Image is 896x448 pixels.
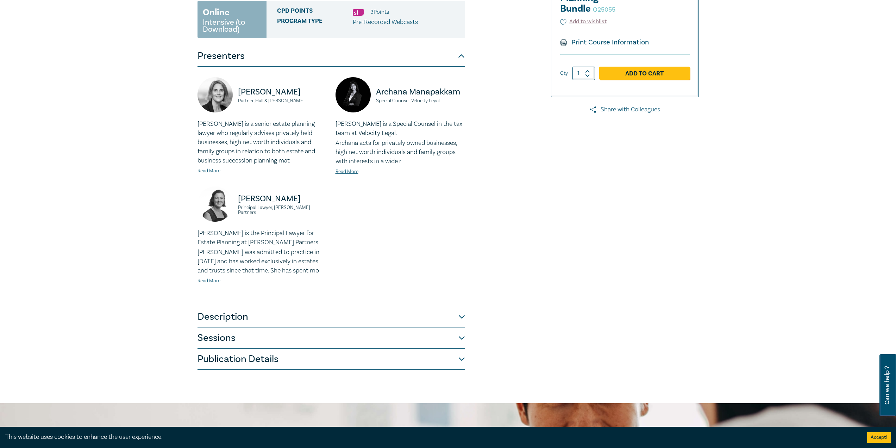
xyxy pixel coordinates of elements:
[238,98,327,103] small: Partner, Hall & [PERSON_NAME]
[376,98,465,103] small: Special Counsel, Velocity Legal
[277,7,353,17] span: CPD Points
[336,77,371,112] img: https://s3.ap-southeast-2.amazonaws.com/leo-cussen-store-production-content/Contacts/Archana%20Ma...
[198,77,233,112] img: https://s3.ap-southeast-2.amazonaws.com/leo-cussen-store-production-content/Contacts/Erin%20Brown...
[560,18,607,26] button: Add to wishlist
[336,119,465,138] p: [PERSON_NAME] is a Special Counsel in the tax team at Velocity Legal.
[560,38,649,47] a: Print Course Information
[353,18,418,27] p: Pre-Recorded Webcasts
[198,327,465,349] button: Sessions
[277,18,353,27] span: Program type
[198,248,327,275] p: [PERSON_NAME] was admitted to practice in [DATE] and has worked exclusively in estates and trusts...
[376,86,465,98] p: Archana Manapakkam
[203,6,230,19] h3: Online
[884,358,890,412] span: Can we help ?
[198,349,465,370] button: Publication Details
[198,119,327,165] p: [PERSON_NAME] is a senior estate planning lawyer who regularly advises privately held businesses,...
[336,139,465,166] p: Archana acts for privately owned businesses, high net worth individuals and family groups with in...
[593,6,615,14] small: O25055
[370,7,389,17] li: 3 Point s
[551,105,699,114] a: Share with Colleagues
[599,67,690,80] a: Add to Cart
[198,229,327,247] p: [PERSON_NAME] is the Principal Lawyer for Estate Planning at [PERSON_NAME] Partners.
[238,86,327,98] p: [PERSON_NAME]
[238,193,327,204] p: [PERSON_NAME]
[867,432,891,443] button: Accept cookies
[572,67,595,80] input: 1
[336,168,358,175] a: Read More
[238,205,327,215] small: Principal Lawyer, [PERSON_NAME] Partners
[198,278,220,284] a: Read More
[198,45,465,67] button: Presenters
[198,306,465,327] button: Description
[203,19,261,33] small: Intensive (to Download)
[560,69,568,77] label: Qty
[5,432,857,442] div: This website uses cookies to enhance the user experience.
[198,186,233,222] img: https://s3.ap-southeast-2.amazonaws.com/leo-cussen-store-production-content/Contacts/Susan%20Bonn...
[198,168,220,174] a: Read More
[353,9,364,16] img: Substantive Law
